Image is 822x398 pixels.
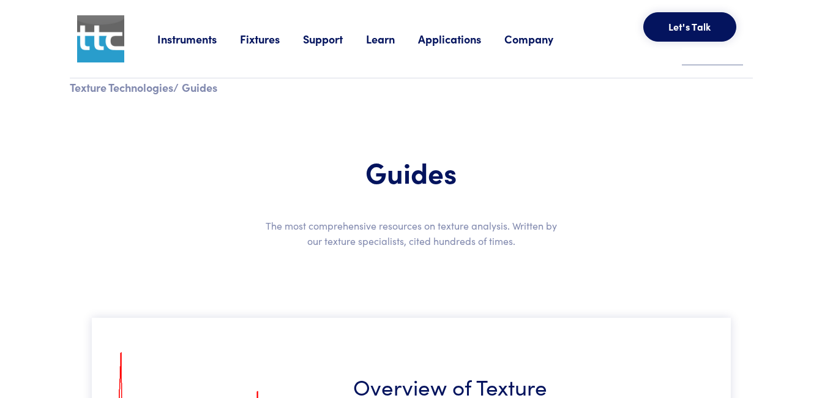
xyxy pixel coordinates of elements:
[504,31,577,47] a: Company
[303,31,366,47] a: Support
[77,15,124,62] img: ttc_logo_1x1_v1.0.png
[182,80,217,95] a: Guides
[418,31,504,47] a: Applications
[240,31,303,47] a: Fixtures
[70,80,173,95] a: Texture Technologies
[70,80,179,95] h6: /
[157,31,240,47] a: Instruments
[366,31,418,47] a: Learn
[259,154,564,190] h1: Guides
[259,218,564,249] p: The most comprehensive resources on texture analysis. Written by our texture specialists, cited h...
[643,12,736,42] button: Let's Talk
